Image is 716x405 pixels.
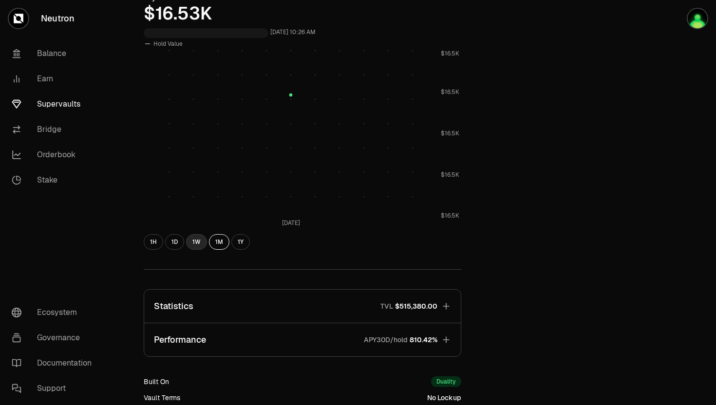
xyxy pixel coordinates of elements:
div: No Lockup [427,393,461,403]
span: $515,380.00 [395,301,437,311]
a: Stake [4,167,105,193]
button: 1D [165,234,184,250]
tspan: $16.5K [441,88,459,96]
button: 1M [209,234,229,250]
p: Statistics [154,299,193,313]
tspan: $16.5K [441,50,459,57]
span: Hold Value [153,40,183,48]
a: Governance [4,325,105,350]
a: Bridge [4,117,105,142]
tspan: $16.5K [441,129,459,137]
img: q2 [688,9,707,28]
a: Orderbook [4,142,105,167]
div: Vault Terms [144,393,180,403]
p: TVL [380,301,393,311]
a: Documentation [4,350,105,376]
p: APY30D/hold [364,335,408,345]
a: Ecosystem [4,300,105,325]
button: 1W [186,234,207,250]
a: Balance [4,41,105,66]
button: StatisticsTVL$515,380.00 [144,290,461,323]
button: 1H [144,234,163,250]
a: Earn [4,66,105,92]
button: 1Y [231,234,250,250]
div: Built On [144,377,169,387]
p: Performance [154,333,206,347]
div: $16.53K [144,4,461,23]
span: 810.42% [410,335,437,345]
tspan: $16.5K [441,212,459,220]
div: [DATE] 10:26 AM [270,27,316,38]
a: Supervaults [4,92,105,117]
tspan: [DATE] [282,219,300,227]
button: PerformanceAPY30D/hold810.42% [144,323,461,356]
a: Support [4,376,105,401]
tspan: $16.5K [441,171,459,179]
div: Duality [431,376,461,387]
